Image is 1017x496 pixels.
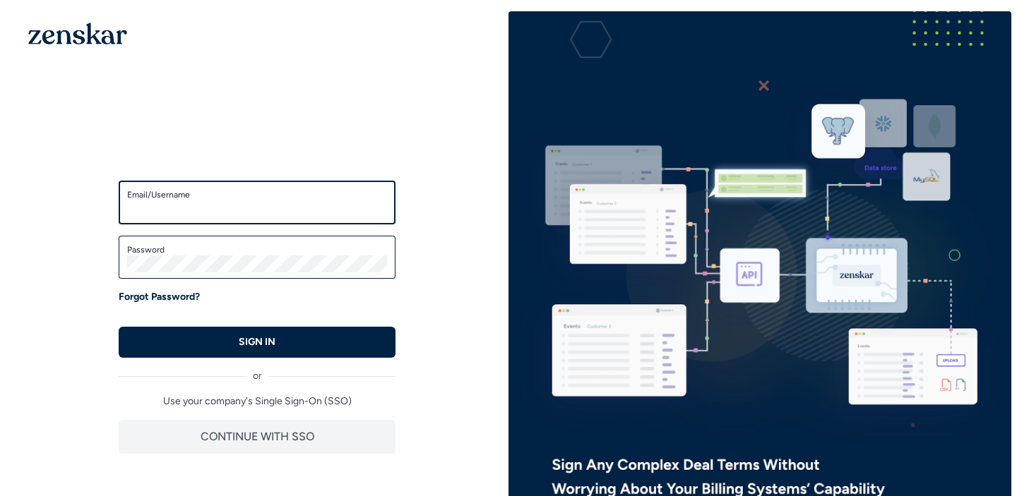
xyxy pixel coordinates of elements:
[127,244,387,255] label: Password
[119,327,395,358] button: SIGN IN
[119,290,200,304] a: Forgot Password?
[119,394,395,409] p: Use your company's Single Sign-On (SSO)
[28,23,127,44] img: 1OGAJ2xQqyY4LXKgY66KYq0eOWRCkrZdAb3gUhuVAqdWPZE9SRJmCz+oDMSn4zDLXe31Ii730ItAGKgCKgCCgCikA4Av8PJUP...
[127,189,387,200] label: Email/Username
[239,335,275,349] p: SIGN IN
[119,420,395,454] button: CONTINUE WITH SSO
[119,358,395,383] div: or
